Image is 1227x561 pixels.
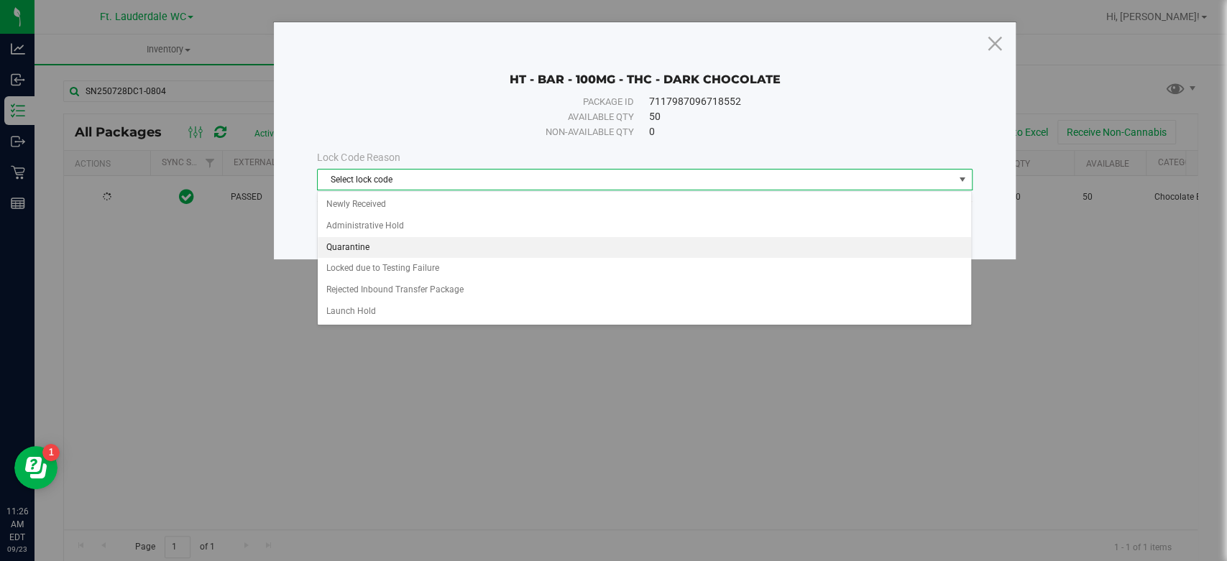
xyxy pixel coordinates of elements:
li: Rejected Inbound Transfer Package [318,279,971,301]
li: Launch Hold [318,301,971,323]
iframe: Resource center [14,446,58,489]
li: Administrative Hold [318,215,971,237]
span: select [953,170,971,190]
li: Newly Received [318,194,971,215]
span: Lock Code Reason [317,152,400,163]
iframe: Resource center unread badge [42,444,60,461]
div: Non-available qty [346,125,634,139]
div: Package ID [346,95,634,109]
span: Select lock code [318,170,953,190]
li: Quarantine [318,237,971,259]
div: Available qty [346,110,634,124]
div: 7117987096718552 [649,94,944,109]
div: 0 [649,124,944,139]
li: Locked due to Testing Failure [318,258,971,279]
div: HT - BAR - 100MG - THC - DARK CHOCOLATE [317,51,972,87]
div: 50 [649,109,944,124]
